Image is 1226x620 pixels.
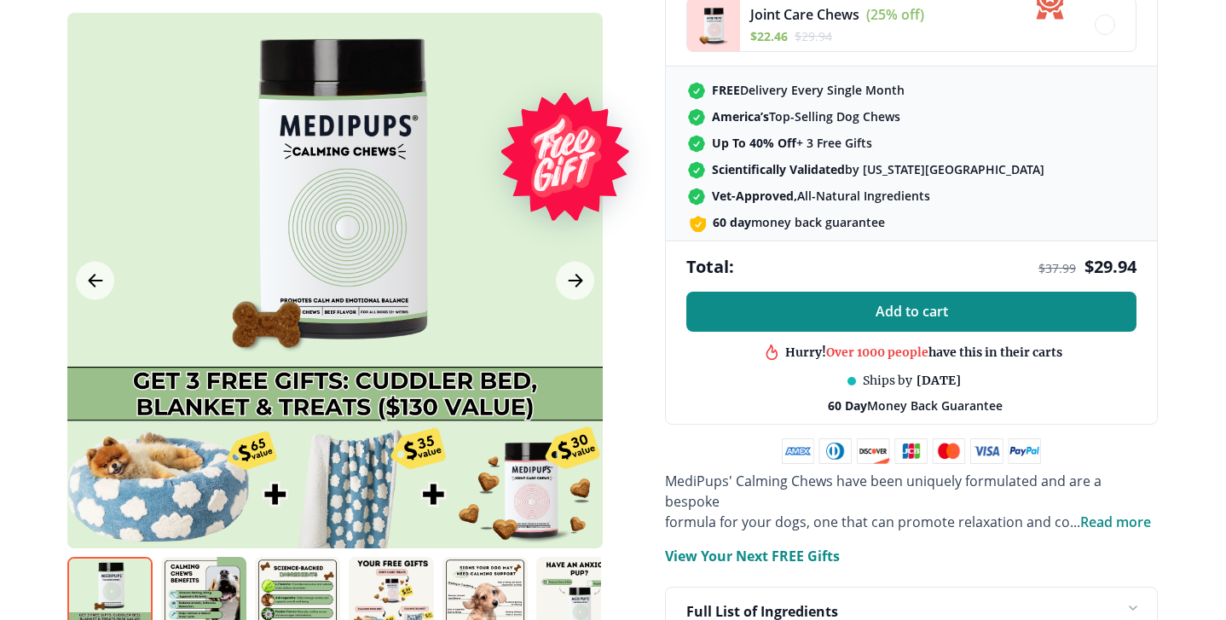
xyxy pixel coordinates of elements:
[866,5,924,24] span: (25% off)
[828,397,867,414] strong: 60 Day
[76,261,114,299] button: Previous Image
[876,304,948,320] span: Add to cart
[712,188,930,204] span: All-Natural Ingredients
[826,336,928,351] span: Over 1000 people
[917,373,961,389] span: [DATE]
[750,28,788,44] span: $ 22.46
[712,188,797,204] strong: Vet-Approved,
[863,373,912,389] span: Ships by
[686,292,1136,332] button: Add to cart
[1080,513,1151,531] span: Read more
[712,108,900,125] span: Top-Selling Dog Chews
[665,472,1102,511] span: MediPups' Calming Chews have been uniquely formulated and are a bespoke
[665,513,1070,531] span: formula for your dogs, one that can promote relaxation and co
[795,28,832,44] span: $ 29.94
[712,135,872,151] span: + 3 Free Gifts
[1084,255,1136,278] span: $ 29.94
[782,438,1041,464] img: payment methods
[750,5,859,24] span: Joint Care Chews
[850,356,997,373] div: in this shop
[686,255,734,278] span: Total:
[556,261,594,299] button: Next Image
[712,108,769,125] strong: America’s
[785,336,1062,352] div: Hurry! have this in their carts
[712,82,905,98] span: Delivery Every Single Month
[713,214,751,230] strong: 60 day
[712,82,740,98] strong: FREE
[1070,513,1151,531] span: ...
[1038,260,1076,276] span: $ 37.99
[828,397,1003,414] span: Money Back Guarantee
[712,161,845,177] strong: Scientifically Validated
[712,161,1044,177] span: by [US_STATE][GEOGRAPHIC_DATA]
[713,214,885,230] span: money back guarantee
[850,356,927,372] span: Best product
[665,546,840,566] p: View Your Next FREE Gifts
[712,135,796,151] strong: Up To 40% Off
